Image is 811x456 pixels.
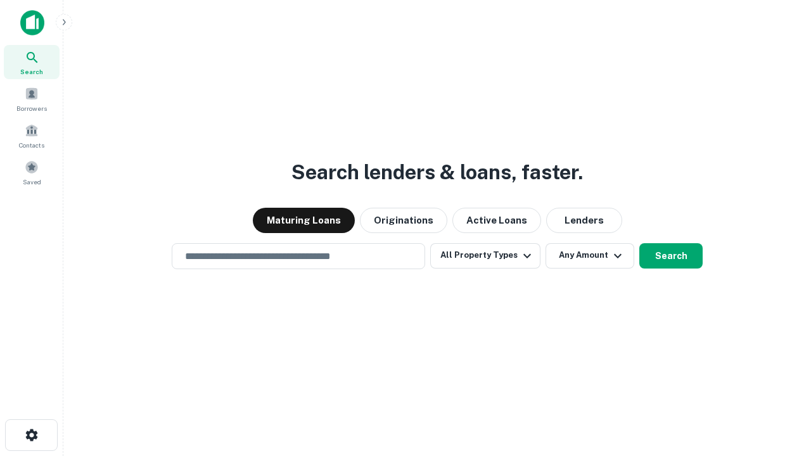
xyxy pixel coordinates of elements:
[19,140,44,150] span: Contacts
[4,45,60,79] a: Search
[253,208,355,233] button: Maturing Loans
[4,82,60,116] a: Borrowers
[20,66,43,77] span: Search
[452,208,541,233] button: Active Loans
[4,155,60,189] a: Saved
[546,243,634,269] button: Any Amount
[360,208,447,233] button: Originations
[23,177,41,187] span: Saved
[748,355,811,415] iframe: Chat Widget
[16,103,47,113] span: Borrowers
[639,243,703,269] button: Search
[291,157,583,187] h3: Search lenders & loans, faster.
[20,10,44,35] img: capitalize-icon.png
[4,118,60,153] a: Contacts
[546,208,622,233] button: Lenders
[430,243,540,269] button: All Property Types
